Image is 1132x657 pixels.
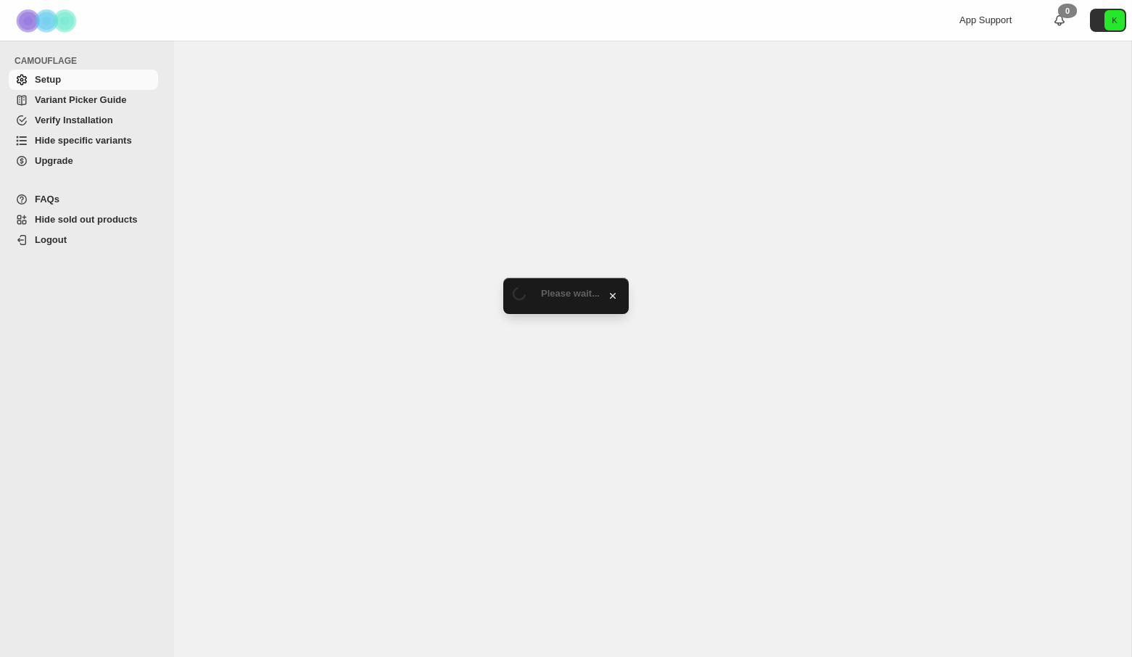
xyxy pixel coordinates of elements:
[35,194,59,204] span: FAQs
[1112,16,1117,25] text: K
[12,1,84,41] img: Camouflage
[9,110,158,131] a: Verify Installation
[35,135,132,146] span: Hide specific variants
[1104,10,1125,30] span: Avatar with initials K
[35,115,113,125] span: Verify Installation
[959,15,1012,25] span: App Support
[15,55,164,67] span: CAMOUFLAGE
[35,74,61,85] span: Setup
[1090,9,1126,32] button: Avatar with initials K
[35,234,67,245] span: Logout
[9,90,158,110] a: Variant Picker Guide
[35,94,126,105] span: Variant Picker Guide
[9,189,158,210] a: FAQs
[9,151,158,171] a: Upgrade
[9,70,158,90] a: Setup
[9,210,158,230] a: Hide sold out products
[1058,4,1077,18] div: 0
[1052,13,1067,28] a: 0
[35,155,73,166] span: Upgrade
[541,288,600,299] span: Please wait...
[9,230,158,250] a: Logout
[35,214,138,225] span: Hide sold out products
[9,131,158,151] a: Hide specific variants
